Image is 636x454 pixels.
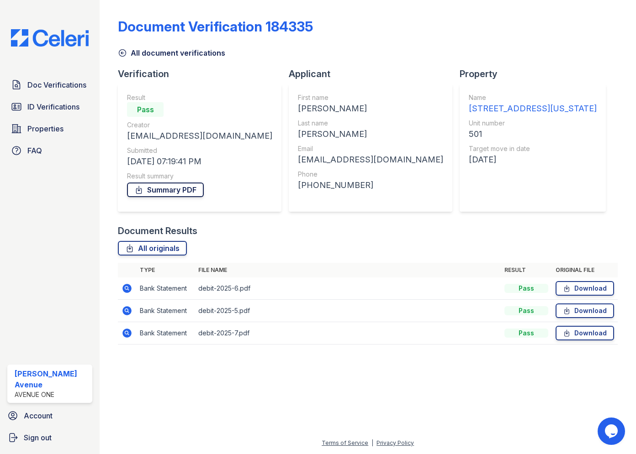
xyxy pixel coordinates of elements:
div: [EMAIL_ADDRESS][DOMAIN_NAME] [298,153,443,166]
div: Property [460,68,613,80]
a: Name [STREET_ADDRESS][US_STATE] [469,93,597,115]
div: Applicant [289,68,460,80]
div: Pass [504,284,548,293]
div: Target move in date [469,144,597,153]
div: Result summary [127,172,272,181]
a: Terms of Service [322,439,368,446]
div: 501 [469,128,597,141]
div: [STREET_ADDRESS][US_STATE] [469,102,597,115]
a: Doc Verifications [7,76,92,94]
div: [DATE] [469,153,597,166]
a: Sign out [4,428,96,447]
iframe: chat widget [598,417,627,445]
div: Avenue One [15,390,89,399]
span: Properties [27,123,64,134]
div: Unit number [469,119,597,128]
div: [PHONE_NUMBER] [298,179,443,192]
img: CE_Logo_Blue-a8612792a0a2168367f1c8372b55b34899dd931a85d93a1a3d3e32e68fde9ad4.png [4,29,96,47]
span: Sign out [24,432,52,443]
td: Bank Statement [136,277,195,300]
th: Type [136,263,195,277]
div: Submitted [127,146,272,155]
div: [PERSON_NAME] Avenue [15,368,89,390]
div: [PERSON_NAME] [298,102,443,115]
div: Verification [118,68,289,80]
td: Bank Statement [136,322,195,344]
div: Name [469,93,597,102]
div: [EMAIL_ADDRESS][DOMAIN_NAME] [127,130,272,142]
div: Document Results [118,224,197,237]
a: Download [556,281,614,296]
a: Download [556,326,614,340]
div: [PERSON_NAME] [298,128,443,141]
div: Email [298,144,443,153]
div: Pass [127,102,164,117]
div: Creator [127,120,272,130]
a: All document verifications [118,47,225,58]
a: Summary PDF [127,183,204,197]
div: Pass [504,329,548,338]
a: Download [556,303,614,318]
a: Properties [7,120,92,138]
div: Document Verification 184335 [118,18,313,35]
div: Pass [504,306,548,315]
span: Account [24,410,53,421]
div: | [371,439,373,446]
a: FAQ [7,141,92,160]
a: ID Verifications [7,98,92,116]
div: [DATE] 07:19:41 PM [127,155,272,168]
a: Privacy Policy [376,439,414,446]
td: debit-2025-6.pdf [195,277,501,300]
th: Result [501,263,552,277]
div: First name [298,93,443,102]
th: Original file [552,263,618,277]
td: Bank Statement [136,300,195,322]
span: FAQ [27,145,42,156]
td: debit-2025-7.pdf [195,322,501,344]
td: debit-2025-5.pdf [195,300,501,322]
div: Phone [298,170,443,179]
th: File name [195,263,501,277]
span: ID Verifications [27,101,79,112]
a: Account [4,407,96,425]
a: All originals [118,241,187,256]
span: Doc Verifications [27,79,86,90]
div: Result [127,93,272,102]
div: Last name [298,119,443,128]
